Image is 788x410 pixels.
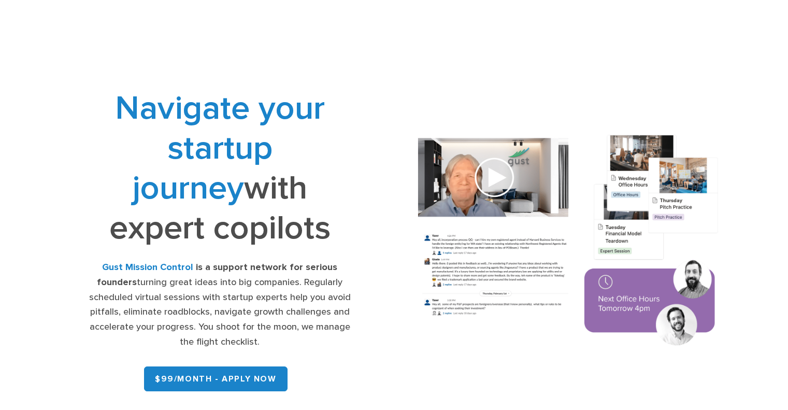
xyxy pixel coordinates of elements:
[102,262,193,273] strong: Gust Mission Control
[97,262,337,288] strong: is a support network for serious founders
[144,366,288,391] a: $99/month - APPLY NOW
[115,88,325,208] span: Navigate your startup journey
[87,260,353,350] div: turning great ideas into big companies. Regularly scheduled virtual sessions with startup experts...
[87,88,353,248] h1: with expert copilots
[402,123,735,361] img: Composition of calendar events, a video call presentation, and chat rooms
